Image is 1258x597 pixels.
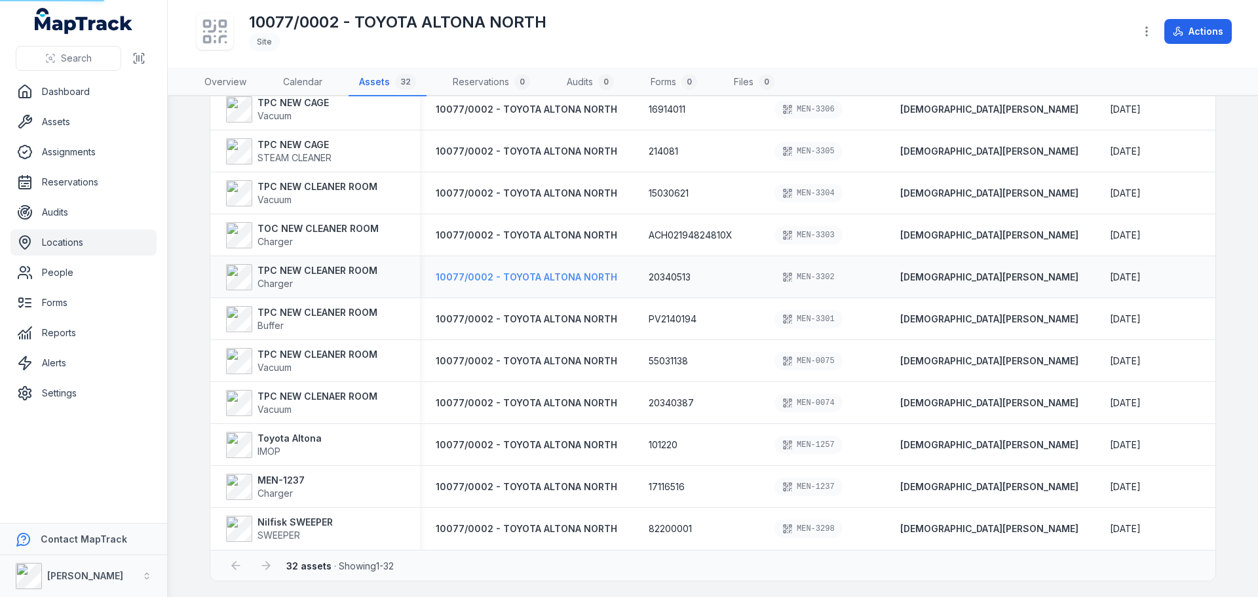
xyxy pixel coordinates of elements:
a: TPC NEW CAGESTEAM CLEANER [226,138,332,164]
a: 10077/0002 - TOYOTA ALTONA NORTH [436,229,617,242]
span: 10077/0002 - TOYOTA ALTONA NORTH [436,481,617,492]
strong: TPC NEW CLEANER ROOM [257,306,377,319]
a: Toyota AltonaIMOP [226,432,322,458]
div: Site [249,33,280,51]
span: 17116516 [649,480,685,493]
a: MEN-1237Charger [226,474,305,500]
span: Vacuum [257,110,292,121]
div: MEN-3302 [774,268,843,286]
time: 7/28/2025, 12:00:00 AM [1110,396,1141,410]
strong: [DEMOGRAPHIC_DATA][PERSON_NAME] [900,103,1078,116]
span: [DATE] [1110,145,1141,157]
div: 0 [514,74,530,90]
span: 101220 [649,438,677,452]
a: Forms0 [640,69,708,96]
div: MEN-3301 [774,310,843,328]
a: TPC NEW CLEANER ROOMVacuum [226,180,377,206]
strong: Toyota Altona [257,432,322,445]
span: 10077/0002 - TOYOTA ALTONA NORTH [436,229,617,241]
a: Dashboard [10,79,157,105]
a: 10077/0002 - TOYOTA ALTONA NORTH [436,103,617,116]
strong: Contact MapTrack [41,533,127,545]
time: 7/28/2025, 12:00:00 AM [1110,229,1141,242]
span: [DATE] [1110,271,1141,282]
a: Assignments [10,139,157,165]
a: Assets32 [349,69,427,96]
time: 7/28/2025, 12:00:00 AM [1110,355,1141,368]
span: 214081 [649,145,678,158]
strong: [DEMOGRAPHIC_DATA][PERSON_NAME] [900,271,1078,284]
div: 32 [395,74,416,90]
a: [DEMOGRAPHIC_DATA][PERSON_NAME] [900,229,1078,242]
a: 10077/0002 - TOYOTA ALTONA NORTH [436,355,617,368]
strong: [DEMOGRAPHIC_DATA][PERSON_NAME] [900,355,1078,368]
a: [DEMOGRAPHIC_DATA][PERSON_NAME] [900,313,1078,326]
span: 10077/0002 - TOYOTA ALTONA NORTH [436,145,617,157]
a: Locations [10,229,157,256]
span: [DATE] [1110,355,1141,366]
strong: [PERSON_NAME] [47,570,123,581]
a: Forms [10,290,157,316]
strong: TPC NEW CLEANER ROOM [257,180,377,193]
time: 7/28/2025, 12:00:00 AM [1110,103,1141,116]
span: Charger [257,236,293,247]
a: Audits0 [556,69,624,96]
span: [DATE] [1110,523,1141,534]
a: [DEMOGRAPHIC_DATA][PERSON_NAME] [900,187,1078,200]
a: Calendar [273,69,333,96]
span: 20340387 [649,396,694,410]
span: 10077/0002 - TOYOTA ALTONA NORTH [436,104,617,115]
a: TOC NEW CLEANER ROOMCharger [226,222,379,248]
span: [DATE] [1110,397,1141,408]
span: 82200001 [649,522,692,535]
strong: TPC NEW CAGE [257,96,329,109]
div: MEN-3306 [774,100,843,119]
a: 10077/0002 - TOYOTA ALTONA NORTH [436,396,617,410]
a: Files0 [723,69,785,96]
a: Reservations [10,169,157,195]
strong: [DEMOGRAPHIC_DATA][PERSON_NAME] [900,145,1078,158]
span: 10077/0002 - TOYOTA ALTONA NORTH [436,439,617,450]
span: 10077/0002 - TOYOTA ALTONA NORTH [436,187,617,199]
a: [DEMOGRAPHIC_DATA][PERSON_NAME] [900,438,1078,452]
strong: TOC NEW CLEANER ROOM [257,222,379,235]
span: IMOP [257,446,280,457]
a: [DEMOGRAPHIC_DATA][PERSON_NAME] [900,396,1078,410]
span: · Showing 1 - 32 [286,560,394,571]
div: MEN-3298 [774,520,843,538]
span: Charger [257,488,293,499]
span: ACH02194824810X [649,229,733,242]
a: Reports [10,320,157,346]
a: People [10,260,157,286]
strong: MEN-1237 [257,474,305,487]
a: Alerts [10,350,157,376]
a: [DEMOGRAPHIC_DATA][PERSON_NAME] [900,480,1078,493]
span: Vacuum [257,194,292,205]
a: Settings [10,380,157,406]
span: Vacuum [257,404,292,415]
div: MEN-0074 [774,394,843,412]
div: 0 [681,74,697,90]
time: 7/28/2025, 12:00:00 AM [1110,271,1141,284]
span: [DATE] [1110,229,1141,241]
a: Audits [10,199,157,225]
time: 7/28/2025, 12:00:00 AM [1110,187,1141,200]
a: 10077/0002 - TOYOTA ALTONA NORTH [436,438,617,452]
time: 7/28/25, 12:25:00 AM [1110,438,1141,452]
a: 10077/0002 - TOYOTA ALTONA NORTH [436,187,617,200]
h1: 10077/0002 - TOYOTA ALTONA NORTH [249,12,546,33]
time: 7/28/2025, 12:25:00 AM [1110,145,1141,158]
span: Buffer [257,320,284,331]
span: PV2140194 [649,313,696,326]
div: MEN-1237 [774,478,843,496]
a: Reservations0 [442,69,541,96]
a: TPC NEW CLEANER ROOMVacuum [226,348,377,374]
time: 7/28/2025, 12:25:00 AM [1110,313,1141,326]
strong: TPC NEW CLENAER ROOM [257,390,377,403]
a: Assets [10,109,157,135]
span: 10077/0002 - TOYOTA ALTONA NORTH [436,271,617,282]
a: MapTrack [35,8,133,34]
span: Search [61,52,92,65]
